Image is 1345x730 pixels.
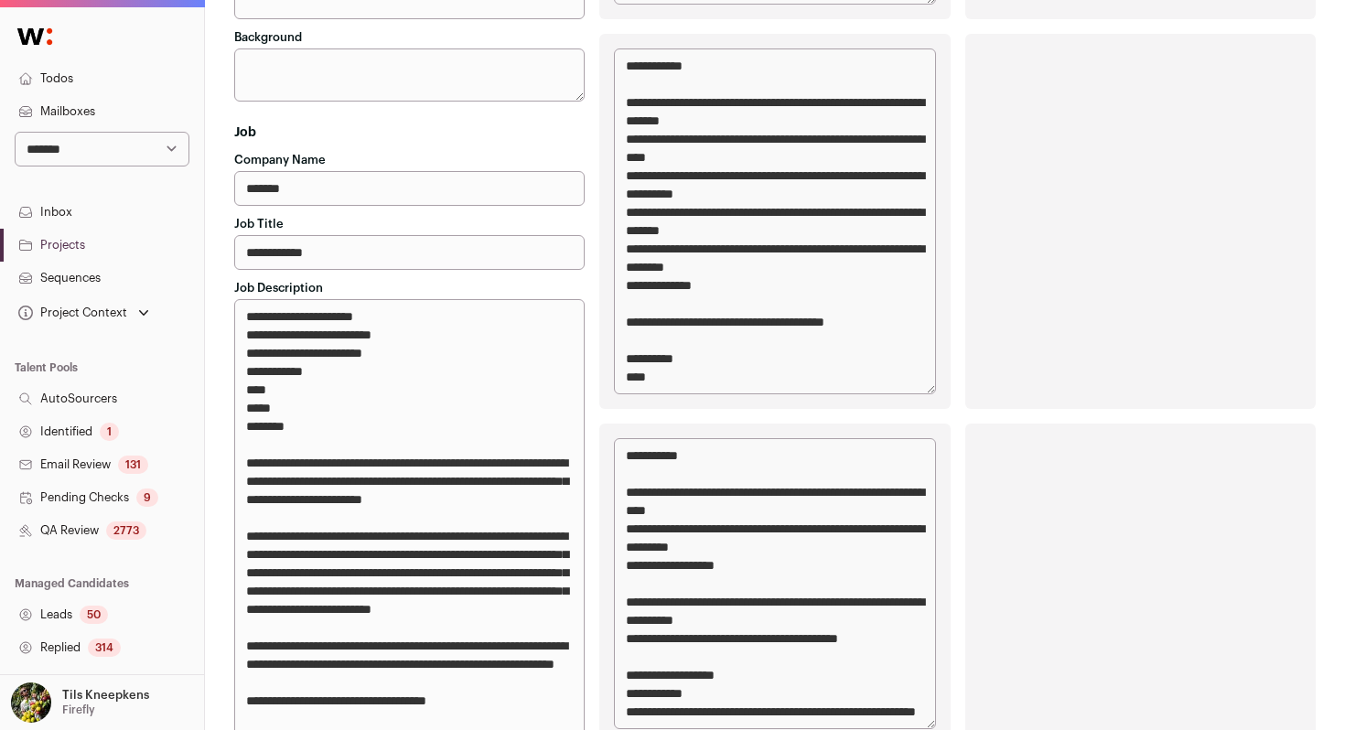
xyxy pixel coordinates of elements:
h3: Job [234,123,585,142]
p: Firefly [62,703,95,717]
label: Job Title [234,217,284,231]
div: 131 [118,456,148,474]
div: 2773 [106,521,146,540]
div: Project Context [15,306,127,320]
button: Open dropdown [7,682,153,723]
div: 1 [100,423,119,441]
p: Tils Kneepkens [62,688,149,703]
label: Background [234,30,302,45]
div: 9 [136,488,158,507]
button: Open dropdown [15,300,153,326]
div: 314 [88,639,121,657]
img: Wellfound [7,18,62,55]
label: Job Description [234,281,323,295]
label: Company Name [234,153,326,167]
img: 6689865-medium_jpg [11,682,51,723]
div: 50 [80,606,108,624]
